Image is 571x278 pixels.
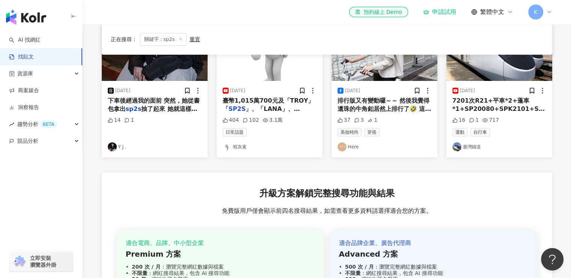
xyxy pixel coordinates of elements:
div: Premium 方案 [126,249,315,259]
a: 洞察報告 [9,104,39,111]
div: 適合電商、品牌、中小型企業 [126,239,315,247]
span: 免費版用戶僅會顯示前四名搜尋結果，如需查看更多資料請選擇適合您的方案。 [222,207,432,215]
div: 適合品牌企業、廣告代理商 [339,239,528,247]
div: ：網紅搜尋結果，包含 AI 搜尋功能 [339,270,528,276]
strong: 500 次 / 月 [345,264,374,270]
span: 抽了起來 她就這樣邊走邊熟練的吐 [108,105,197,121]
span: 日常話題 [223,128,247,136]
strong: 200 次 / 月 [132,264,161,270]
div: 14 [108,117,121,124]
span: 臺幣1,015萬700元及「TROY」「 [223,97,314,112]
a: chrome extension立即安裝 瀏覽器外掛 [10,251,73,272]
div: 1 [469,117,479,124]
div: 102 [243,117,259,124]
img: chrome extension [12,256,27,268]
img: KOL Avatar [452,142,461,151]
div: ：網紅搜尋結果，包含 AI 搜尋功能 [126,270,315,276]
div: 1 [368,117,377,124]
div: 717 [482,117,499,124]
span: 下車後經過我的面前 突然，她從書包拿出 [108,97,200,112]
img: logo [6,10,46,25]
div: 重置 [190,36,200,42]
div: ：瀏覽完整網紅數據與檔案 [126,264,315,270]
div: [DATE] [115,88,131,94]
img: KOL Avatar [337,142,347,151]
span: 運動 [452,128,467,136]
a: 申請試用 [423,8,456,16]
a: KOL Avatar蝦灰素 [223,142,316,151]
div: 404 [223,117,239,124]
mark: sp2s [126,105,142,112]
div: BETA [40,121,57,128]
strong: 不限量 [132,270,148,276]
div: 37 [337,117,351,124]
div: 3.1萬 [263,117,283,124]
span: 正在搜尋 ： [111,36,137,42]
div: 3 [354,117,364,124]
div: 16 [452,117,466,124]
strong: 不限量 [345,270,361,276]
iframe: Help Scout Beacon - Open [541,248,563,271]
img: KOL Avatar [108,142,117,151]
span: 升級方案解鎖完整搜尋功能與結果 [259,187,395,200]
a: KOL AvatarHere [337,142,431,151]
a: searchAI 找網紅 [9,36,41,44]
a: 商案媒合 [9,87,39,94]
span: 穿搭 [365,128,380,136]
div: [DATE] [345,88,360,94]
div: Advanced 方案 [339,249,528,259]
img: KOL Avatar [223,142,232,151]
div: [DATE] [460,88,475,94]
mark: SP2S [229,105,246,112]
span: 繁體中文 [480,8,504,16]
span: 立即安裝 瀏覽器外掛 [30,255,56,268]
a: 找貼文 [9,53,34,61]
span: 美妝時尚 [337,128,362,136]
span: 資源庫 [17,65,33,82]
div: [DATE] [230,88,246,94]
span: 關鍵字：sp2s [140,33,187,46]
a: KOL Avatar臺灣鐵道 [452,142,546,151]
div: 預約線上 Demo [355,8,402,16]
a: KOL AvatarY J . [108,142,202,151]
span: 競品分析 [17,133,38,149]
a: 預約線上 Demo [349,7,408,17]
span: 自行車 [470,128,490,136]
div: 1 [124,117,134,124]
span: rise [9,122,14,127]
span: 趨勢分析 [17,116,57,133]
span: 」、「LANA」、「RELX」等 [223,105,300,121]
div: ：瀏覽完整網紅數據與檔案 [339,264,528,270]
span: K [534,8,537,16]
